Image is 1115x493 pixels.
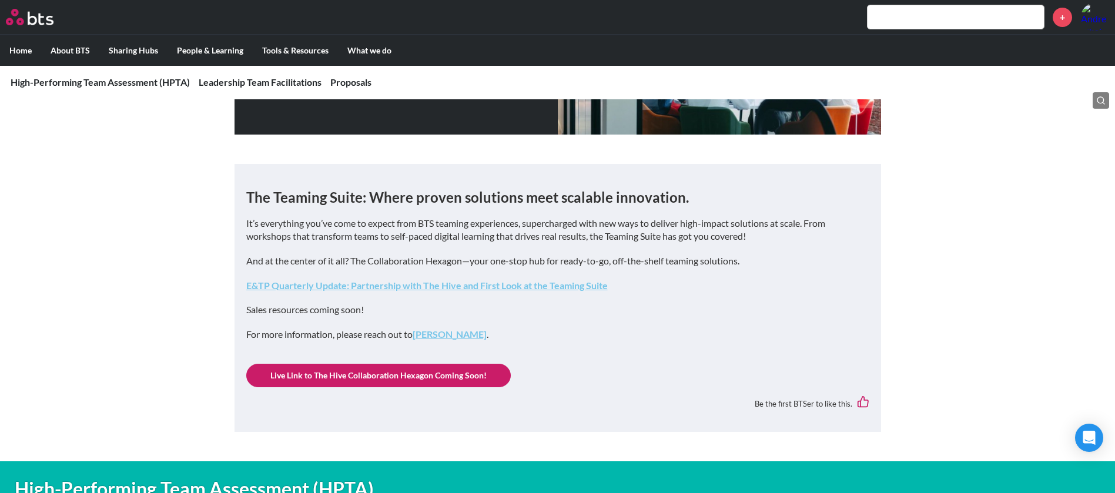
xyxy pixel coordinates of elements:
label: Sharing Hubs [99,35,168,66]
a: Leadership Team Facilitations [199,76,322,88]
strong: The Teaming Suite: Where proven solutions meet scalable innovation. [246,189,689,206]
label: What we do [338,35,401,66]
a: E&TP Quarterly Update: Partnership with The Hive and First Look at the Teaming Suite [246,280,608,291]
label: About BTS [41,35,99,66]
a: High-Performing Team Assessment (HPTA) [11,76,190,88]
p: Sales resources coming soon! [246,303,869,316]
a: + [1053,8,1072,27]
img: Andre Ribeiro [1081,3,1109,31]
a: Profile [1081,3,1109,31]
a: [PERSON_NAME] [413,328,487,340]
div: Be the first BTSer to like this. [246,387,869,420]
div: Open Intercom Messenger [1075,424,1103,452]
label: People & Learning [168,35,253,66]
p: It’s everything you’ve come to expect from BTS teaming experiences, supercharged with new ways to... [246,217,869,243]
label: Tools & Resources [253,35,338,66]
p: For more information, please reach out to . [246,328,869,341]
a: Live Link to The Hive Collaboration Hexagon Coming Soon! [246,364,511,387]
img: BTS Logo [6,9,53,25]
a: Go home [6,9,75,25]
p: And at the center of it all? The Collaboration Hexagon—your one-stop hub for ready-to-go, off-the... [246,254,869,267]
a: Proposals [330,76,371,88]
